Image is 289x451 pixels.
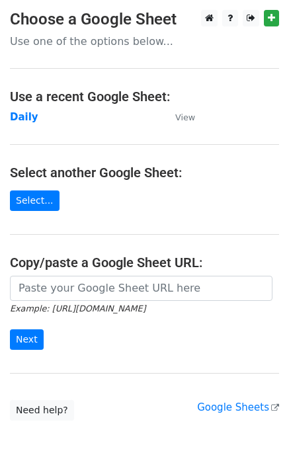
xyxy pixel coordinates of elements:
a: View [162,111,195,123]
h4: Copy/paste a Google Sheet URL: [10,255,279,270]
h3: Choose a Google Sheet [10,10,279,29]
h4: Use a recent Google Sheet: [10,89,279,104]
a: Need help? [10,400,74,421]
input: Paste your Google Sheet URL here [10,276,272,301]
a: Google Sheets [197,401,279,413]
small: View [175,112,195,122]
h4: Select another Google Sheet: [10,165,279,181]
p: Use one of the options below... [10,34,279,48]
a: Daily [10,111,38,123]
a: Select... [10,190,60,211]
iframe: Chat Widget [223,388,289,451]
input: Next [10,329,44,350]
small: Example: [URL][DOMAIN_NAME] [10,304,145,313]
